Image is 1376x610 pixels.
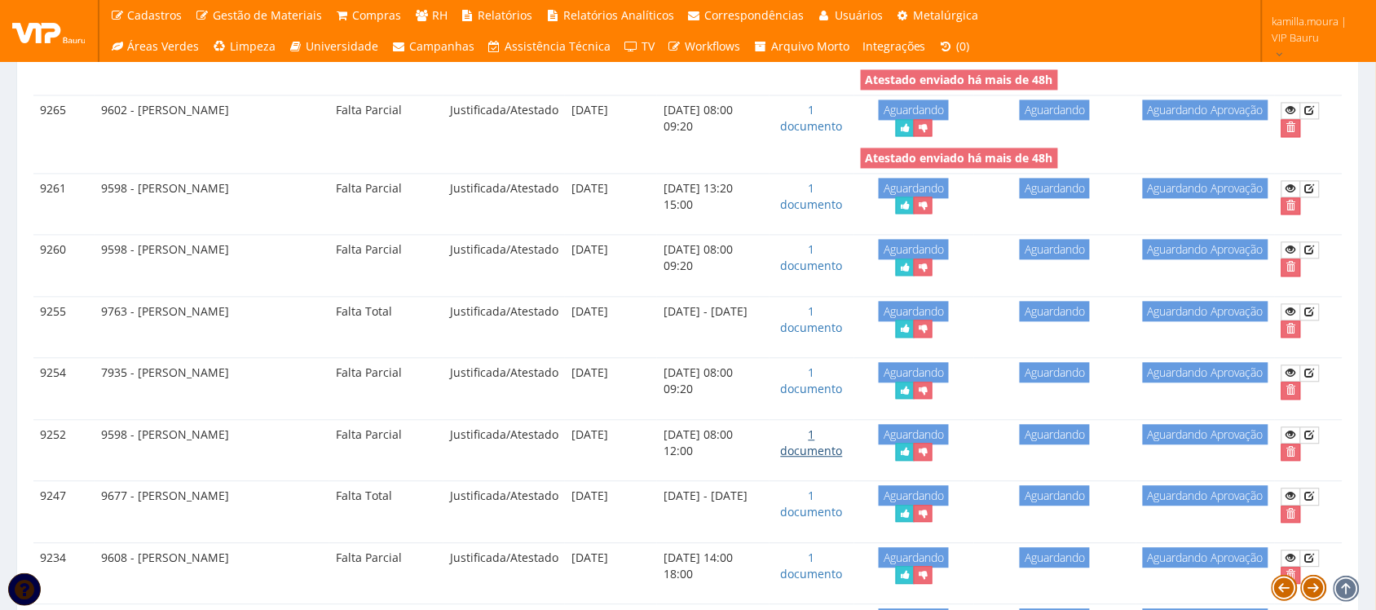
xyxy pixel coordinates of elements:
[748,31,857,62] a: Arquivo Morto
[33,420,95,468] td: 9252
[95,543,329,591] td: 9608 - [PERSON_NAME]
[879,179,949,199] span: Aguardando
[856,31,933,62] a: Integrações
[307,38,379,54] span: Universidade
[443,482,565,530] td: Justificada/Atestado
[95,297,329,345] td: 9763 - [PERSON_NAME]
[481,31,618,62] a: Assistência Técnica
[914,7,979,23] span: Metalúrgica
[1020,486,1090,506] span: Aguardando
[33,359,95,407] td: 9254
[866,151,1053,166] strong: Atestado enviado há mais de 48h
[879,363,949,383] span: Aguardando
[386,31,482,62] a: Campanhas
[1143,302,1268,322] span: Aguardando Aprovação
[657,96,770,144] td: [DATE] 08:00 09:20
[1272,13,1355,46] span: kamilla.moura | VIP Bauru
[1020,302,1090,322] span: Aguardando
[781,181,843,213] a: 1 documento
[443,297,565,345] td: Justificada/Atestado
[563,7,674,23] span: Relatórios Analíticos
[781,365,843,397] a: 1 documento
[657,420,770,468] td: [DATE] 08:00 12:00
[353,7,402,23] span: Compras
[329,236,443,284] td: Falta Parcial
[443,359,565,407] td: Justificada/Atestado
[879,100,949,121] span: Aguardando
[443,96,565,144] td: Justificada/Atestado
[657,359,770,407] td: [DATE] 08:00 09:20
[1143,548,1268,568] span: Aguardando Aprovação
[771,38,849,54] span: Arquivo Morto
[565,543,657,591] td: [DATE]
[329,96,443,144] td: Falta Parcial
[206,31,283,62] a: Limpeza
[128,38,200,54] span: Áreas Verdes
[866,73,1053,88] strong: Atestado enviado há mais de 48h
[879,486,949,506] span: Aguardando
[230,38,276,54] span: Limpeza
[879,548,949,568] span: Aguardando
[1143,363,1268,383] span: Aguardando Aprovação
[565,359,657,407] td: [DATE]
[879,425,949,445] span: Aguardando
[565,236,657,284] td: [DATE]
[213,7,322,23] span: Gestão de Materiais
[95,174,329,222] td: 9598 - [PERSON_NAME]
[329,174,443,222] td: Falta Parcial
[505,38,611,54] span: Assistência Técnica
[33,543,95,591] td: 9234
[329,359,443,407] td: Falta Parcial
[781,304,843,336] a: 1 documento
[95,359,329,407] td: 7935 - [PERSON_NAME]
[933,31,977,62] a: (0)
[443,420,565,468] td: Justificada/Atestado
[657,297,770,345] td: [DATE] - [DATE]
[95,96,329,144] td: 9602 - [PERSON_NAME]
[565,96,657,144] td: [DATE]
[1143,425,1268,445] span: Aguardando Aprovação
[12,19,86,43] img: logo
[1020,548,1090,568] span: Aguardando
[565,482,657,530] td: [DATE]
[1143,240,1268,260] span: Aguardando Aprovação
[432,7,448,23] span: RH
[95,236,329,284] td: 9598 - [PERSON_NAME]
[1143,100,1268,121] span: Aguardando Aprovação
[565,420,657,468] td: [DATE]
[329,482,443,530] td: Falta Total
[1143,486,1268,506] span: Aguardando Aprovação
[95,482,329,530] td: 9677 - [PERSON_NAME]
[879,240,949,260] span: Aguardando
[1020,100,1090,121] span: Aguardando
[781,242,843,274] a: 1 documento
[443,543,565,591] td: Justificada/Atestado
[781,488,843,520] a: 1 documento
[781,550,843,582] a: 1 documento
[618,31,662,62] a: TV
[565,297,657,345] td: [DATE]
[479,7,533,23] span: Relatórios
[95,420,329,468] td: 9598 - [PERSON_NAME]
[329,543,443,591] td: Falta Parcial
[657,174,770,222] td: [DATE] 13:20 15:00
[409,38,474,54] span: Campanhas
[443,174,565,222] td: Justificada/Atestado
[781,103,843,135] a: 1 documento
[705,7,805,23] span: Correspondências
[657,543,770,591] td: [DATE] 14:00 18:00
[329,297,443,345] td: Falta Total
[957,38,970,54] span: (0)
[33,236,95,284] td: 9260
[1020,179,1090,199] span: Aguardando
[104,31,206,62] a: Áreas Verdes
[661,31,748,62] a: Workflows
[862,38,926,54] span: Integrações
[1020,425,1090,445] span: Aguardando
[1020,240,1090,260] span: Aguardando
[835,7,883,23] span: Usuários
[33,482,95,530] td: 9247
[443,236,565,284] td: Justificada/Atestado
[642,38,655,54] span: TV
[781,427,843,459] a: 1 documento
